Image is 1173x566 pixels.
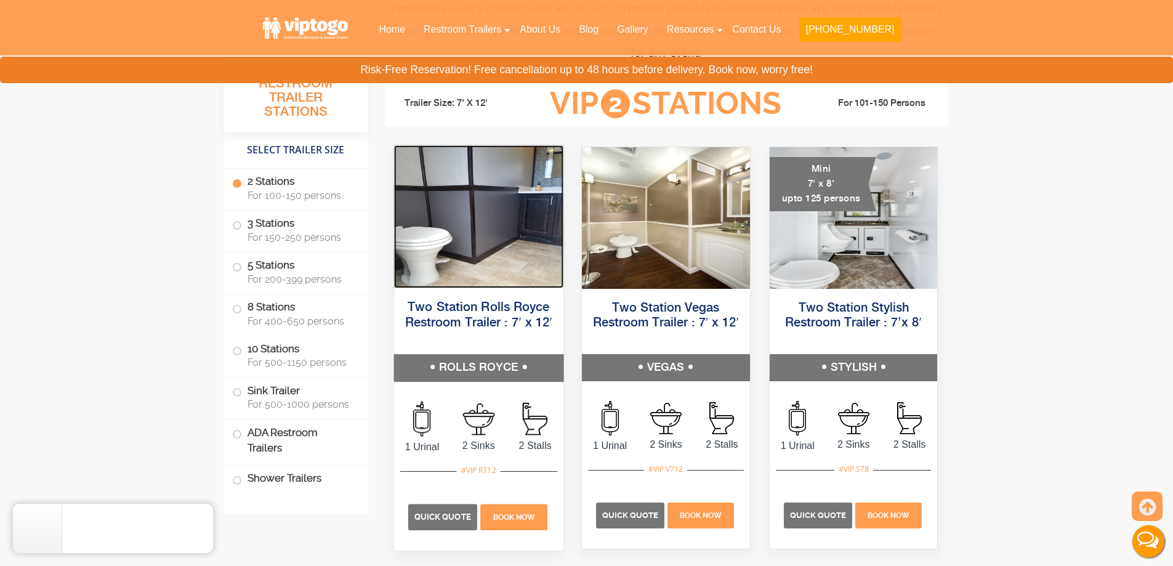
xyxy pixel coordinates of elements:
img: an icon of urinal [413,402,430,437]
img: Side view of two station restroom trailer with separate doors for males and females [582,147,750,289]
li: For 101-150 Persons [801,96,939,111]
a: Contact Us [723,16,790,43]
a: Blog [570,16,608,43]
a: Two Station Vegas Restroom Trailer : 7′ x 12′ [593,302,739,329]
a: Quick Quote [408,511,478,522]
span: 1 Urinal [770,439,826,453]
a: Two Station Stylish Restroom Trailer : 7’x 8′ [785,302,921,329]
span: 2 Stalls [694,437,750,452]
span: For 400-650 persons [248,315,353,327]
img: an icon of sink [462,403,494,435]
img: an icon of sink [650,403,682,434]
div: #VIP R712 [456,463,500,479]
span: For 150-250 persons [248,232,353,243]
h5: STYLISH [770,354,938,381]
span: Quick Quote [602,511,658,520]
button: [PHONE_NUMBER] [799,17,900,42]
span: 2 Sinks [638,437,694,452]
label: Sink Trailer [232,378,360,416]
span: 2 [601,89,630,118]
button: Live Chat [1124,517,1173,566]
div: Mini 7' x 8' upto 125 persons [770,157,876,211]
a: Book Now [854,509,924,520]
img: an icon of urinal [789,401,806,435]
img: an icon of stall [522,403,547,435]
div: #VIP S78 [834,461,873,477]
span: Quick Quote [790,511,846,520]
span: 2 Stalls [882,437,938,452]
a: Restroom Trailers [414,16,510,43]
a: [PHONE_NUMBER] [790,16,909,49]
span: For 500-1150 persons [248,357,353,368]
li: Trailer Size: 7' X 12' [393,85,531,122]
span: Quick Quote [414,512,470,522]
a: Gallery [608,16,658,43]
span: 1 Urinal [393,439,450,454]
label: 3 Stations [232,211,360,249]
label: 5 Stations [232,253,360,291]
img: A mini restroom trailer with two separate stations and separate doors for males and females [770,147,938,289]
a: Quick Quote [596,509,666,520]
h4: Select Trailer Size [224,139,368,162]
h5: VEGAS [582,354,750,381]
span: 2 Sinks [450,438,507,453]
h3: VIP Stations [531,87,800,121]
a: Resources [658,16,723,43]
h5: ROLLS ROYCE [393,354,563,381]
a: Two Station Rolls Royce Restroom Trailer : 7′ x 12′ [405,301,552,329]
img: an icon of stall [709,402,734,434]
img: Side view of two station restroom trailer with separate doors for males and females [393,145,563,288]
img: an icon of sink [838,403,869,434]
label: 2 Stations [232,169,360,207]
label: ADA Restroom Trailers [232,419,360,461]
a: Book Now [666,509,736,520]
img: an icon of urinal [602,401,619,435]
span: 2 Stalls [507,438,563,453]
h3: All Portable Restroom Trailer Stations [224,59,368,132]
span: For 100-150 persons [248,190,353,201]
span: Book Now [493,513,535,522]
a: Quick Quote [784,509,854,520]
span: Book Now [868,511,909,520]
span: Book Now [680,511,722,520]
label: Shower Trailers [232,466,360,492]
span: For 500-1000 persons [248,398,353,410]
a: Home [369,16,414,43]
span: For 200-399 persons [248,273,353,285]
label: 10 Stations [232,336,360,374]
span: 2 Sinks [826,437,882,452]
a: Book Now [478,511,549,522]
label: 8 Stations [232,294,360,333]
img: an icon of stall [897,402,922,434]
div: #VIP V712 [644,461,687,477]
a: About Us [510,16,570,43]
span: 1 Urinal [582,439,638,453]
